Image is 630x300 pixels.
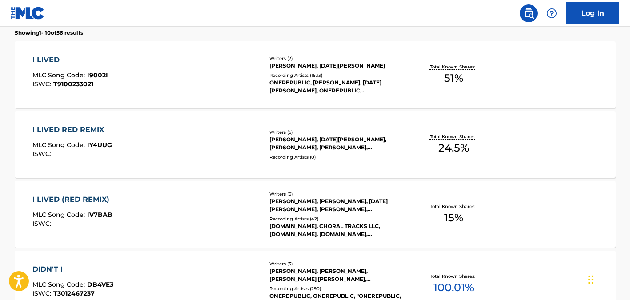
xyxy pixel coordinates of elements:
a: Public Search [520,4,538,22]
div: Writers ( 2 ) [269,55,404,62]
p: Total Known Shares: [430,203,478,210]
div: [PERSON_NAME], [DATE][PERSON_NAME] [269,62,404,70]
span: I9002I [87,71,108,79]
div: Recording Artists ( 1533 ) [269,72,404,79]
div: [PERSON_NAME], [PERSON_NAME], [DATE][PERSON_NAME], [PERSON_NAME], [PERSON_NAME], [PERSON_NAME] [P... [269,197,404,213]
span: 15 % [444,210,463,226]
span: 24.5 % [438,140,469,156]
div: I LIVED (RED REMIX) [32,194,114,205]
p: Total Known Shares: [430,64,478,70]
span: ISWC : [32,289,53,297]
span: T3012467237 [53,289,95,297]
div: Help [543,4,561,22]
span: DB4VE3 [87,280,113,288]
img: search [523,8,534,19]
div: [PERSON_NAME], [PERSON_NAME], [PERSON_NAME] [PERSON_NAME], [PERSON_NAME] [269,267,404,283]
div: Writers ( 5 ) [269,260,404,267]
span: MLC Song Code : [32,211,87,219]
iframe: Chat Widget [586,257,630,300]
div: ONEREPUBLIC, [PERSON_NAME], [DATE][PERSON_NAME], ONEREPUBLIC, ONEREPUBLIC, ONEREPUBLIC, [PERSON_N... [269,79,404,95]
div: Writers ( 6 ) [269,191,404,197]
p: Total Known Shares: [430,133,478,140]
a: Log In [566,2,619,24]
span: 100.01 % [433,280,474,296]
span: IY4UUG [87,141,112,149]
p: Showing 1 - 10 of 56 results [15,29,83,37]
div: [PERSON_NAME], [DATE][PERSON_NAME], [PERSON_NAME], [PERSON_NAME], [PERSON_NAME], [PERSON_NAME] [P... [269,136,404,152]
img: MLC Logo [11,7,45,20]
div: Recording Artists ( 290 ) [269,285,404,292]
a: I LIVED (RED REMIX)MLC Song Code:IV7BABISWC:Writers (6)[PERSON_NAME], [PERSON_NAME], [DATE][PERSO... [15,181,616,248]
a: I LIVEDMLC Song Code:I9002IISWC:T9100233021Writers (2)[PERSON_NAME], [DATE][PERSON_NAME]Recording... [15,41,616,108]
span: T9100233021 [53,80,93,88]
div: Drag [588,266,594,293]
span: MLC Song Code : [32,141,87,149]
div: Writers ( 6 ) [269,129,404,136]
span: ISWC : [32,220,53,228]
div: [DOMAIN_NAME], CHORAL TRACKS LLC, [DOMAIN_NAME], [DOMAIN_NAME], ONEREPUBLIC [269,222,404,238]
a: I LIVED RED REMIXMLC Song Code:IY4UUGISWC:Writers (6)[PERSON_NAME], [DATE][PERSON_NAME], [PERSON_... [15,111,616,178]
div: Recording Artists ( 0 ) [269,154,404,160]
div: Recording Artists ( 42 ) [269,216,404,222]
span: 51 % [444,70,463,86]
div: DIDN'T I [32,264,113,275]
div: I LIVED RED REMIX [32,124,112,135]
p: Total Known Shares: [430,273,478,280]
img: help [546,8,557,19]
span: ISWC : [32,80,53,88]
span: MLC Song Code : [32,71,87,79]
span: ISWC : [32,150,53,158]
span: IV7BAB [87,211,112,219]
span: MLC Song Code : [32,280,87,288]
div: I LIVED [32,55,108,65]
